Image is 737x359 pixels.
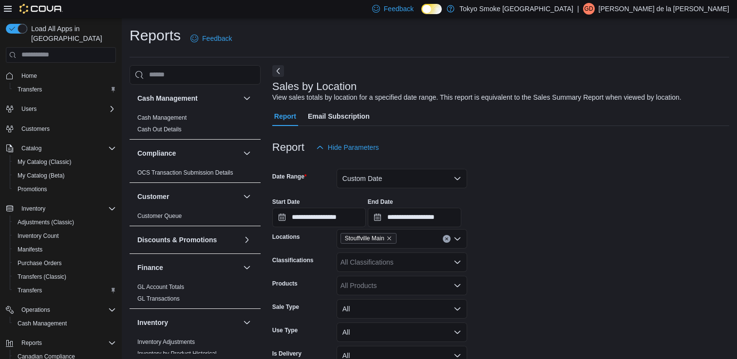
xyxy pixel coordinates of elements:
label: Is Delivery [272,350,302,358]
span: Hide Parameters [328,143,379,152]
label: Products [272,280,298,287]
button: My Catalog (Classic) [10,155,120,169]
span: Home [21,72,37,80]
span: GL Account Totals [137,283,184,291]
span: Load All Apps in [GEOGRAPHIC_DATA] [27,24,116,43]
button: Custom Date [337,169,467,188]
a: GL Transactions [137,295,180,302]
span: Transfers (Classic) [14,271,116,283]
button: Finance [137,263,239,272]
h3: Sales by Location [272,81,357,92]
span: Purchase Orders [18,259,62,267]
h1: Reports [130,26,181,45]
h3: Report [272,142,304,153]
span: Home [18,70,116,82]
span: Manifests [14,244,116,255]
button: Manifests [10,243,120,256]
button: Operations [2,303,120,317]
span: Cash Management [18,320,67,327]
button: Open list of options [454,282,461,289]
button: Cash Management [10,317,120,330]
span: Inventory Count [14,230,116,242]
button: Inventory [18,203,49,215]
a: My Catalog (Beta) [14,170,69,181]
a: My Catalog (Classic) [14,156,76,168]
span: Inventory by Product Historical [137,350,217,358]
a: OCS Transaction Submission Details [137,169,233,176]
button: Operations [18,304,54,316]
input: Press the down key to open a popover containing a calendar. [272,208,366,227]
input: Dark Mode [421,4,442,14]
button: Promotions [10,182,120,196]
span: Catalog [21,144,41,152]
button: Purchase Orders [10,256,120,270]
a: Promotions [14,183,51,195]
button: All [337,299,467,319]
a: Inventory by Product Historical [137,350,217,357]
button: Discounts & Promotions [241,234,253,246]
span: My Catalog (Beta) [14,170,116,181]
div: Giuseppe de la Rosa [583,3,595,15]
div: Cash Management [130,112,261,139]
span: Customers [18,123,116,135]
a: Customers [18,123,54,135]
button: Users [2,102,120,116]
span: Manifests [18,246,42,253]
button: Hide Parameters [312,138,383,157]
label: Use Type [272,326,298,334]
span: Gd [585,3,593,15]
a: Purchase Orders [14,257,66,269]
button: Remove Stouffville Main from selection in this group [386,235,392,241]
h3: Discounts & Promotions [137,235,217,245]
button: Customer [241,191,253,202]
label: Sale Type [272,303,299,311]
span: Inventory Adjustments [137,338,195,346]
span: Operations [18,304,116,316]
span: Adjustments (Classic) [14,216,116,228]
span: Report [274,107,296,126]
button: Transfers [10,284,120,297]
a: Transfers [14,285,46,296]
a: Home [18,70,41,82]
button: Catalog [18,143,45,154]
label: Date Range [272,173,307,180]
span: Inventory Count [18,232,59,240]
label: Locations [272,233,300,241]
span: Transfers (Classic) [18,273,66,281]
span: GL Transactions [137,295,180,303]
button: My Catalog (Beta) [10,169,120,182]
span: OCS Transaction Submission Details [137,169,233,177]
img: Cova [19,4,63,14]
h3: Compliance [137,148,176,158]
span: Users [18,103,116,115]
span: Stouffville Main [340,233,397,244]
button: Inventory Count [10,229,120,243]
label: End Date [368,198,393,206]
button: Compliance [137,148,239,158]
button: Reports [18,337,46,349]
span: Email Subscription [308,107,370,126]
span: Promotions [18,185,47,193]
a: Feedback [187,29,236,48]
a: Cash Management [14,318,71,329]
h3: Customer [137,192,169,201]
span: My Catalog (Classic) [14,156,116,168]
button: Adjustments (Classic) [10,215,120,229]
a: GL Account Totals [137,284,184,290]
h3: Cash Management [137,93,198,103]
h3: Finance [137,263,163,272]
button: Next [272,65,284,77]
span: Purchase Orders [14,257,116,269]
span: Transfers [18,287,42,294]
span: Reports [21,339,42,347]
a: Inventory Adjustments [137,339,195,345]
p: Tokyo Smoke [GEOGRAPHIC_DATA] [459,3,573,15]
span: My Catalog (Beta) [18,172,65,179]
button: Open list of options [454,258,461,266]
button: Customers [2,122,120,136]
div: Customer [130,210,261,226]
a: Cash Out Details [137,126,182,133]
div: View sales totals by location for a specified date range. This report is equivalent to the Sales ... [272,92,681,103]
p: | [577,3,579,15]
button: Compliance [241,147,253,159]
